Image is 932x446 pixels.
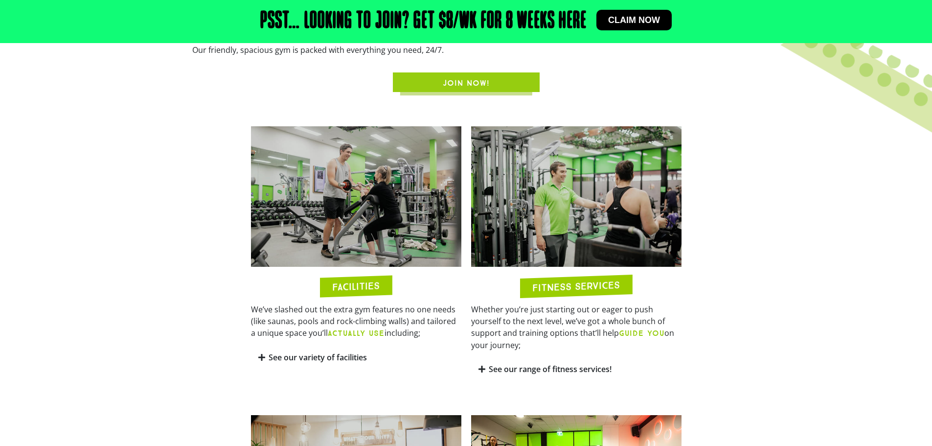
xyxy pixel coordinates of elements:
[532,280,620,292] h2: FITNESS SERVICES
[192,44,740,56] p: Our friendly, spacious gym is packed with everything you need, 24/7.
[596,10,672,30] a: Claim now
[608,16,660,24] span: Claim now
[251,304,461,339] p: We’ve slashed out the extra gym features no one needs (like saunas, pools and rock-climbing walls...
[619,329,664,338] b: GUIDE YOU
[251,346,461,369] div: See our variety of facilities
[443,77,490,89] span: JOIN NOW!
[471,358,682,381] div: See our range of fitness services!
[260,10,587,33] h2: Psst… Looking to join? Get $8/wk for 8 weeks here
[328,329,385,338] b: ACTUALLY USE
[269,352,367,363] a: See our variety of facilities
[393,72,540,92] a: JOIN NOW!
[471,304,682,351] p: Whether you’re just starting out or eager to push yourself to the next level, we’ve got a whole b...
[332,281,380,292] h2: FACILITIES
[489,364,612,375] a: See our range of fitness services!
